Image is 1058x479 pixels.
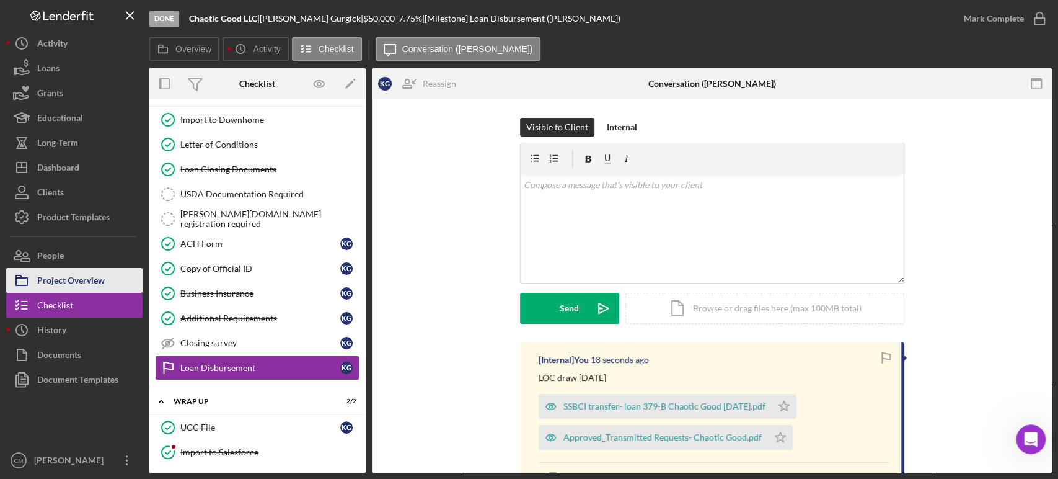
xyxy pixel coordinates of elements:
[62,352,124,402] button: Messages
[180,447,359,457] div: Import to Salesforce
[372,71,469,96] button: KGReassign
[180,164,359,174] div: Loan Closing Documents
[6,56,143,81] a: Loans
[189,14,260,24] div: |
[340,238,353,250] div: K G
[539,394,796,419] button: SSBCI transfer- loan 379-B Chaotic Good [DATE].pdf
[951,6,1052,31] button: Mark Complete
[180,423,340,432] div: UCC File
[563,432,762,442] div: Approved_Transmitted Requests- Chaotic Good.pdf
[25,303,208,316] div: Archive a Project
[18,253,230,275] div: Update Permissions Settings
[25,257,208,271] div: Update Permissions Settings
[155,132,359,157] a: Letter of Conditions
[155,356,359,380] a: Loan DisbursementKG
[155,306,359,331] a: Additional RequirementsKG
[964,6,1024,31] div: Mark Complete
[180,239,340,249] div: ACH Form
[155,256,359,281] a: Copy of Official IDKG
[155,231,359,256] a: ACH FormKG
[18,275,230,298] div: Pipeline and Forecast View
[422,14,620,24] div: | [Milestone] Loan Disbursement ([PERSON_NAME])
[180,313,340,323] div: Additional Requirements
[149,37,219,61] button: Overview
[140,383,170,392] span: Tickets
[378,77,392,91] div: K G
[37,155,79,183] div: Dashboard
[207,383,227,392] span: Help
[340,362,353,374] div: K G
[6,180,143,205] button: Clients
[563,401,765,411] div: SSBCI transfer- loan 379-B Chaotic Good [DATE].pdf
[13,164,235,210] div: Profile image for ChristinaRate your conversation[PERSON_NAME]•[DATE]
[363,14,399,24] div: $50,000
[37,205,110,233] div: Product Templates
[17,383,45,392] span: Home
[55,176,156,186] span: Rate your conversation
[180,289,340,298] div: Business Insurance
[155,281,359,306] a: Business InsuranceKG
[539,425,793,450] button: Approved_Transmitted Requests- Chaotic Good.pdf
[155,157,359,182] a: Loan Closing Documents
[223,37,288,61] button: Activity
[376,37,541,61] button: Conversation ([PERSON_NAME])
[155,440,359,465] a: Import to Salesforce
[155,415,359,440] a: UCC FileKG
[155,182,359,207] a: USDA Documentation Required
[18,223,230,248] button: Search for help
[180,338,340,348] div: Closing survey
[155,107,359,132] a: Import to Downhome
[37,130,78,158] div: Long-Term
[156,20,181,45] img: Profile image for Allison
[6,81,143,105] button: Grants
[55,187,127,200] div: [PERSON_NAME]
[292,37,362,61] button: Checklist
[25,109,223,130] p: How can we help?
[6,293,143,318] button: Checklist
[591,355,649,365] time: 2025-09-16 16:54
[6,268,143,293] button: Project Overview
[6,367,143,392] button: Document Templates
[253,44,280,54] label: Activity
[37,318,66,346] div: History
[37,293,73,321] div: Checklist
[37,342,81,370] div: Documents
[6,448,143,473] button: CM[PERSON_NAME]
[6,342,143,367] button: Documents
[174,398,325,405] div: WRAP UP
[25,280,208,293] div: Pipeline and Forecast View
[6,31,143,56] a: Activity
[239,79,275,89] div: Checklist
[340,287,353,300] div: K G
[37,105,83,133] div: Educational
[213,20,236,42] div: Close
[6,318,143,342] button: History
[399,14,422,24] div: 7.75 %
[560,293,579,324] div: Send
[6,243,143,268] button: People
[340,337,353,349] div: K G
[175,44,211,54] label: Overview
[180,140,359,150] div: Letter of Conditions
[37,367,118,395] div: Document Templates
[37,268,105,296] div: Project Overview
[14,457,24,464] text: CM
[6,130,143,155] a: Long-Term
[37,31,68,59] div: Activity
[37,56,60,84] div: Loans
[31,448,112,476] div: [PERSON_NAME]
[340,312,353,325] div: K G
[1016,424,1046,454] iframe: Intercom live chat
[180,363,340,373] div: Loan Disbursement
[6,105,143,130] button: Educational
[18,321,230,344] div: Personal Profile Form
[6,205,143,230] button: Product Templates
[37,243,64,271] div: People
[423,71,456,96] div: Reassign
[72,383,115,392] span: Messages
